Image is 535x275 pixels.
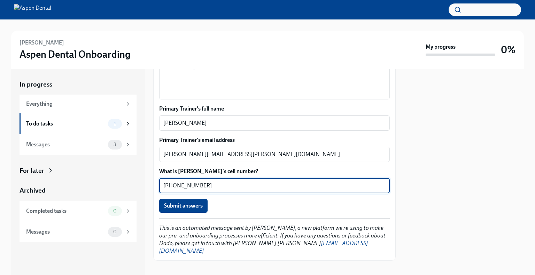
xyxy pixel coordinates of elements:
[26,141,105,148] div: Messages
[159,105,390,113] label: Primary Trainer's full name
[501,43,515,56] h3: 0%
[20,201,137,221] a: Completed tasks0
[20,48,131,60] h3: Aspen Dental Onboarding
[26,100,122,108] div: Everything
[20,221,137,242] a: Messages0
[20,166,137,175] a: For later
[109,208,121,213] span: 0
[159,136,390,144] label: Primary Trainer's email address
[20,113,137,134] a: To do tasks1
[110,121,120,126] span: 1
[163,63,386,96] textarea: [DATE] 7-12pm
[20,166,44,175] div: For later
[159,168,390,175] label: What is [PERSON_NAME]'s cell number?
[26,120,105,128] div: To do tasks
[20,134,137,155] a: Messages3
[26,228,105,236] div: Messages
[163,119,386,127] textarea: [PERSON_NAME]
[109,142,121,147] span: 3
[163,150,386,159] textarea: [PERSON_NAME][EMAIL_ADDRESS][PERSON_NAME][DOMAIN_NAME]
[26,207,105,215] div: Completed tasks
[20,95,137,113] a: Everything
[164,202,203,209] span: Submit answers
[14,4,51,15] img: Aspen Dental
[159,199,208,213] button: Submit answers
[20,80,137,89] a: In progress
[109,229,121,234] span: 0
[163,181,386,190] textarea: [PHONE_NUMBER]
[20,39,64,47] h6: [PERSON_NAME]
[159,225,386,254] em: This is an automated message sent by [PERSON_NAME], a new platform we're using to make our pre- a...
[20,186,137,195] a: Archived
[426,43,456,51] strong: My progress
